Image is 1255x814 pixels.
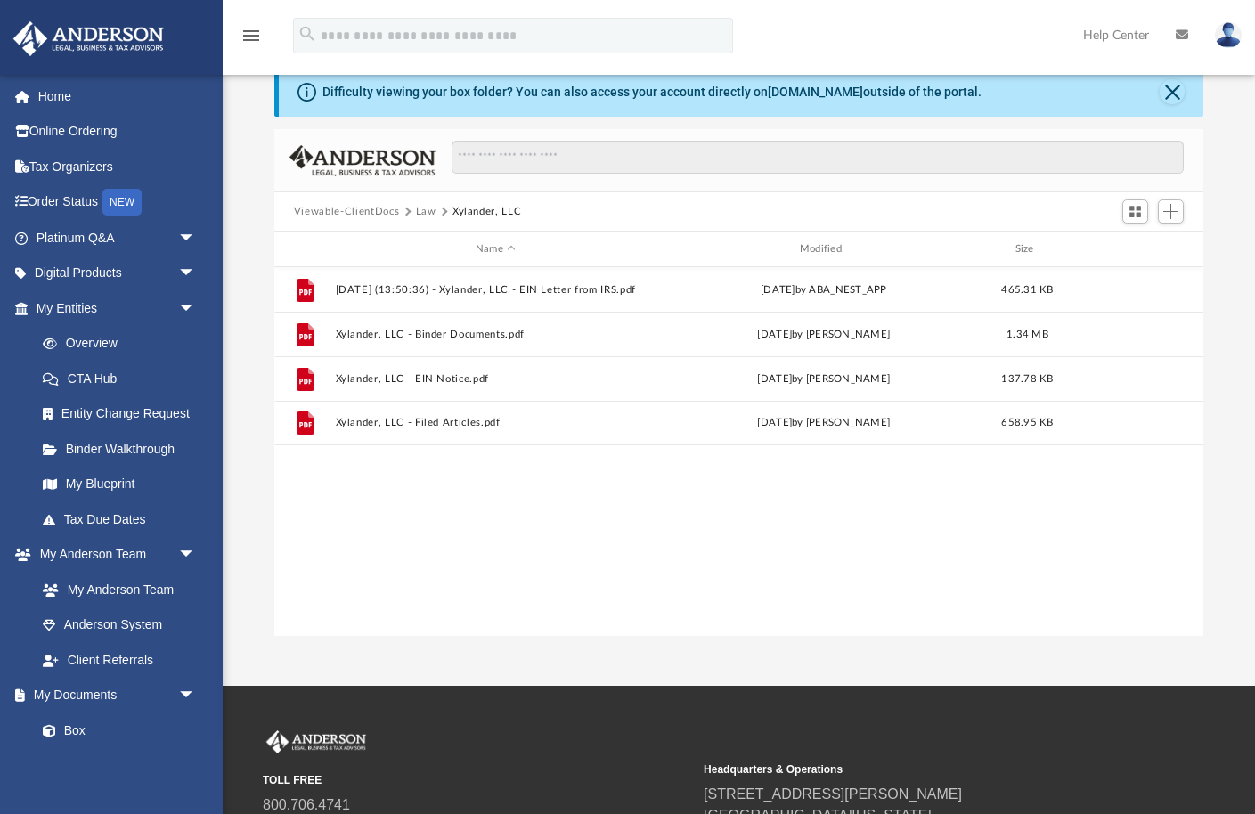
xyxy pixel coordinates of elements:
button: Xylander, LLC - EIN Notice.pdf [335,373,656,385]
a: Platinum Q&Aarrow_drop_down [12,220,223,256]
i: search [297,24,317,44]
img: User Pic [1215,22,1242,48]
a: My Documentsarrow_drop_down [12,678,214,713]
div: grid [274,267,1203,637]
div: id [282,241,327,257]
a: Meeting Minutes [25,748,214,784]
input: Search files and folders [452,141,1184,175]
div: [DATE] by [PERSON_NAME] [664,327,984,343]
div: [DATE] by ABA_NEST_APP [664,282,984,298]
span: arrow_drop_down [178,290,214,327]
a: My Entitiesarrow_drop_down [12,290,223,326]
a: menu [240,34,262,46]
span: arrow_drop_down [178,537,214,574]
button: Xylander, LLC - Filed Articles.pdf [335,417,656,428]
a: Client Referrals [25,642,214,678]
a: Order StatusNEW [12,184,223,221]
a: My Anderson Teamarrow_drop_down [12,537,214,573]
div: id [1071,241,1195,257]
span: 1.34 MB [1006,330,1048,339]
a: Digital Productsarrow_drop_down [12,256,223,291]
button: Close [1160,79,1185,104]
a: Anderson System [25,607,214,643]
a: 800.706.4741 [263,797,350,812]
div: Name [334,241,655,257]
a: Tax Due Dates [25,501,223,537]
img: Anderson Advisors Platinum Portal [8,21,169,56]
button: [DATE] (13:50:36) - Xylander, LLC - EIN Letter from IRS.pdf [335,284,656,296]
div: [DATE] by [PERSON_NAME] [664,371,984,387]
div: Modified [663,241,983,257]
span: 137.78 KB [1001,374,1053,384]
button: Xylander, LLC - Binder Documents.pdf [335,329,656,340]
i: menu [240,25,262,46]
a: Binder Walkthrough [25,431,223,467]
a: Box [25,712,205,748]
button: Add [1158,199,1185,224]
button: Law [416,204,436,220]
a: Tax Organizers [12,149,223,184]
span: 658.95 KB [1001,418,1053,427]
small: Headquarters & Operations [704,761,1132,777]
span: arrow_drop_down [178,256,214,292]
div: Size [991,241,1063,257]
a: Online Ordering [12,114,223,150]
span: arrow_drop_down [178,678,214,714]
a: Home [12,78,223,114]
small: TOLL FREE [263,772,691,788]
a: My Blueprint [25,467,214,502]
div: NEW [102,189,142,216]
a: Entity Change Request [25,396,223,432]
a: [DOMAIN_NAME] [768,85,863,99]
a: CTA Hub [25,361,223,396]
div: Difficulty viewing your box folder? You can also access your account directly on outside of the p... [322,83,982,102]
button: Switch to Grid View [1122,199,1149,224]
button: Viewable-ClientDocs [294,204,399,220]
span: arrow_drop_down [178,220,214,256]
div: [DATE] by [PERSON_NAME] [664,415,984,431]
button: Xylander, LLC [452,204,521,220]
img: Anderson Advisors Platinum Portal [263,730,370,753]
a: Overview [25,326,223,362]
a: My Anderson Team [25,572,205,607]
span: 465.31 KB [1001,285,1053,295]
a: [STREET_ADDRESS][PERSON_NAME] [704,786,962,802]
